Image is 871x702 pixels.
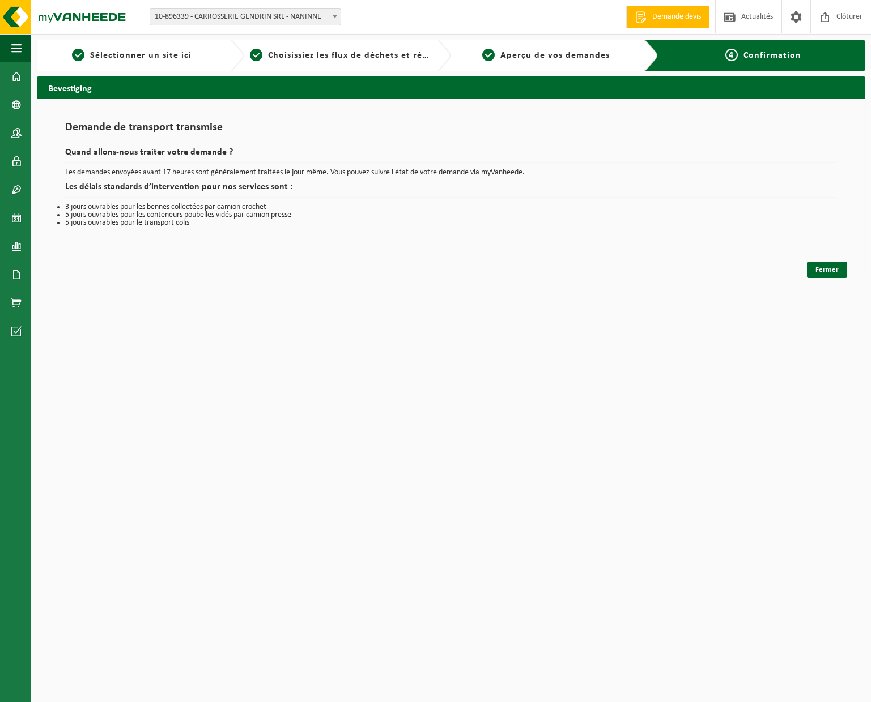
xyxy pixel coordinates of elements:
span: Aperçu de vos demandes [500,51,610,60]
span: 10-896339 - CARROSSERIE GENDRIN SRL - NANINNE [150,9,341,25]
h1: Demande de transport transmise [65,122,837,139]
li: 5 jours ouvrables pour les conteneurs poubelles vidés par camion presse [65,211,837,219]
li: 3 jours ouvrables pour les bennes collectées par camion crochet [65,203,837,211]
span: Choisissiez les flux de déchets et récipients [268,51,457,60]
span: Confirmation [743,51,801,60]
span: 10-896339 - CARROSSERIE GENDRIN SRL - NANINNE [150,8,341,25]
span: 4 [725,49,738,61]
span: 1 [72,49,84,61]
a: 3Aperçu de vos demandes [457,49,636,62]
a: Demande devis [626,6,709,28]
span: Demande devis [649,11,704,23]
h2: Les délais standards d’intervention pour nos services sont : [65,182,837,198]
h2: Quand allons-nous traiter votre demande ? [65,148,837,163]
span: Sélectionner un site ici [90,51,192,60]
p: Les demandes envoyées avant 17 heures sont généralement traitées le jour même. Vous pouvez suivre... [65,169,837,177]
a: 1Sélectionner un site ici [43,49,222,62]
li: 5 jours ouvrables pour le transport colis [65,219,837,227]
a: Fermer [807,262,847,278]
a: 2Choisissiez les flux de déchets et récipients [250,49,429,62]
h2: Bevestiging [37,76,865,99]
span: 3 [482,49,495,61]
span: 2 [250,49,262,61]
